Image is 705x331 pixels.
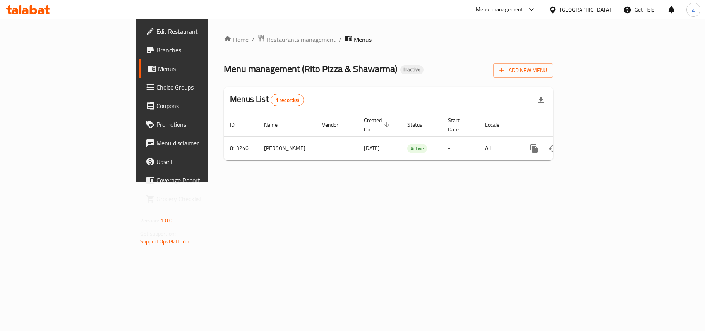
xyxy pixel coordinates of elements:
th: Actions [519,113,606,137]
li: / [339,35,341,44]
span: Menus [158,64,248,73]
a: Grocery Checklist [139,190,254,208]
span: Coupons [156,101,248,110]
a: Restaurants management [257,34,336,45]
a: Promotions [139,115,254,134]
span: Edit Restaurant [156,27,248,36]
span: Start Date [448,116,470,134]
span: Version: [140,215,159,226]
span: Vendor [322,120,348,129]
span: Created On [364,116,392,134]
span: [DATE] [364,143,380,153]
a: Menu disclaimer [139,134,254,152]
div: Total records count [271,94,304,106]
span: Coverage Report [156,176,248,185]
td: All [479,136,519,160]
span: Name [264,120,288,129]
span: Menus [354,35,372,44]
table: enhanced table [224,113,606,160]
span: Inactive [400,66,424,73]
td: - [442,136,479,160]
span: Promotions [156,120,248,129]
a: Menus [139,59,254,78]
div: [GEOGRAPHIC_DATA] [560,5,611,14]
span: a [692,5,695,14]
div: Export file [532,91,550,109]
span: Locale [485,120,509,129]
span: 1 record(s) [271,97,304,104]
span: ID [230,120,245,129]
div: Inactive [400,65,424,74]
span: Add New Menu [499,66,547,75]
td: [PERSON_NAME] [258,136,316,160]
span: Active [407,144,427,153]
nav: breadcrumb [224,34,553,45]
a: Coverage Report [139,171,254,190]
span: 1.0.0 [160,215,172,226]
h2: Menus List [230,93,304,106]
a: Upsell [139,152,254,171]
span: Grocery Checklist [156,194,248,203]
span: Restaurants management [267,35,336,44]
div: Menu-management [476,5,523,14]
span: Choice Groups [156,83,248,92]
span: Branches [156,45,248,55]
a: Coupons [139,97,254,115]
span: Status [407,120,432,129]
span: Upsell [156,157,248,166]
a: Edit Restaurant [139,22,254,41]
button: Add New Menu [493,63,553,78]
a: Choice Groups [139,78,254,97]
span: Menu disclaimer [156,138,248,148]
span: Menu management ( Rito Pizza & Shawarma ) [224,60,397,78]
a: Branches [139,41,254,59]
button: more [525,139,544,158]
span: Get support on: [140,229,176,239]
a: Support.OpsPlatform [140,236,189,247]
